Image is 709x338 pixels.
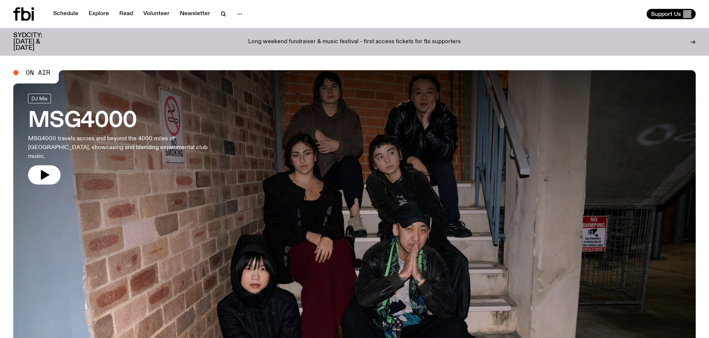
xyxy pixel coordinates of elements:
p: Long weekend fundraiser & music festival - first access tickets for fbi supporters [248,39,461,45]
a: MSG4000MSG4000 travels across and beyond the 4000 miles of [GEOGRAPHIC_DATA], showcasing and blen... [28,94,217,184]
h3: MSG4000 [28,111,217,131]
a: Schedule [49,9,83,19]
a: Newsletter [175,9,215,19]
a: Explore [84,9,113,19]
button: Support Us [647,9,696,19]
span: DJ Mix [31,96,48,101]
h3: SYDCITY: [DATE] & [DATE] [13,32,61,51]
p: MSG4000 travels across and beyond the 4000 miles of [GEOGRAPHIC_DATA], showcasing and blending ex... [28,134,217,161]
span: Support Us [651,11,681,17]
a: Read [115,9,137,19]
a: Volunteer [139,9,174,19]
span: On Air [26,69,50,76]
a: DJ Mix [28,94,51,103]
